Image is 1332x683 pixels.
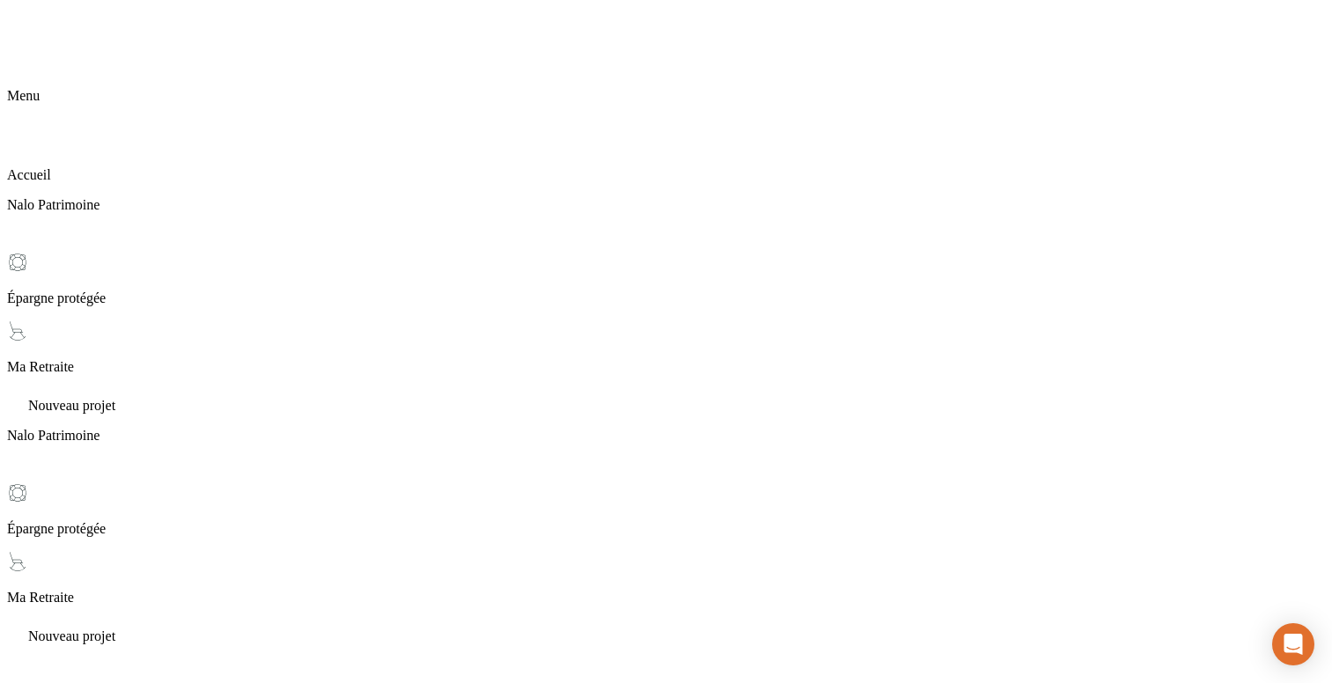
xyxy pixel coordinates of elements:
div: Nouveau projet [7,389,1325,414]
div: Nouveau projet [7,620,1325,644]
p: Ma Retraite [7,590,1325,606]
span: Menu [7,88,40,103]
p: Ma Retraite [7,359,1325,375]
p: Nalo Patrimoine [7,197,1325,213]
span: Nouveau projet [28,398,115,413]
p: Accueil [7,167,1325,183]
p: Épargne protégée [7,290,1325,306]
div: Accueil [7,129,1325,183]
div: Épargne protégée [7,482,1325,537]
span: Nouveau projet [28,628,115,643]
div: Ma Retraite [7,551,1325,606]
div: Ouvrir le Messenger Intercom [1272,623,1314,665]
p: Épargne protégée [7,521,1325,537]
div: Ma Retraite [7,320,1325,375]
p: Nalo Patrimoine [7,428,1325,444]
div: Épargne protégée [7,252,1325,306]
